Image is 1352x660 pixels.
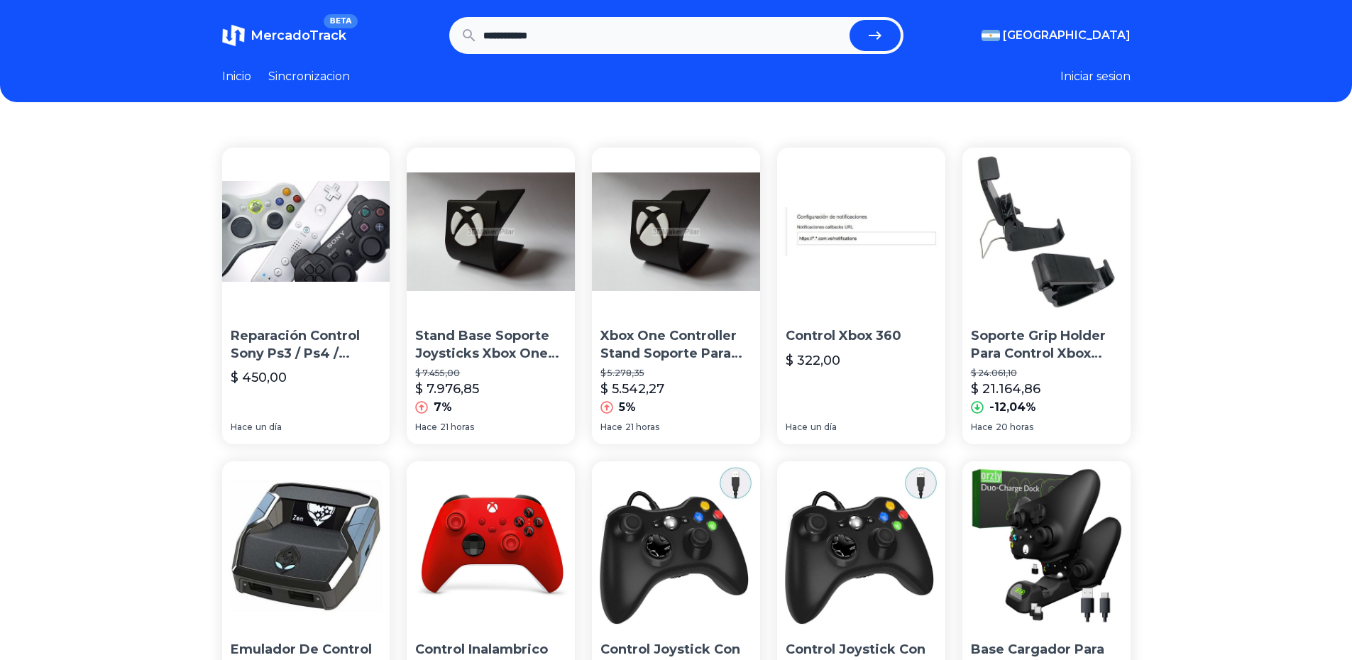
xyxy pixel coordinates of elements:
span: BETA [324,14,357,28]
p: Control Xbox 360 [786,327,937,345]
img: Control Xbox 360 [777,148,945,316]
p: $ 7.455,00 [415,368,566,379]
p: -12,04% [989,399,1036,416]
p: $ 21.164,86 [971,379,1040,399]
img: Emulador De Control Compatible Con Xbox Playstation Nintendo [222,461,390,629]
a: Stand Base Soporte Joysticks Xbox One En 2 Colores - Controller Stand - Control Xbox One X S 360 ... [407,148,575,444]
a: Soporte Grip Holder Para Control Xbox One Celulares Xbox Soporte Grip Holder Para Control Xbox On... [962,148,1131,444]
span: Hace [231,422,253,433]
p: $ 24.061,10 [971,368,1122,379]
span: 21 horas [440,422,474,433]
p: Soporte Grip Holder Para Control Xbox One Celulares Xbox [971,327,1122,363]
img: Base Cargador Para Joystick Xbox Series X/s Control Dual [962,461,1131,629]
p: $ 450,00 [231,368,287,387]
span: [GEOGRAPHIC_DATA] [1003,27,1131,44]
img: Control Joystick Con Cable Para Xbox 360 Usb [777,461,945,629]
p: Xbox One Controller Stand Soporte Para Control Xbox One [600,327,752,363]
span: MercadoTrack [251,28,346,43]
a: Reparación Control Sony Ps3 / Ps4 / Xbox360 Y Xbox One LocalReparación Control Sony Ps3 / Ps4 / X... [222,148,390,444]
p: $ 5.542,27 [600,379,664,399]
span: 20 horas [996,422,1033,433]
span: un día [255,422,282,433]
img: Argentina [982,30,1000,41]
p: Stand Base Soporte Joysticks Xbox One En 2 Colores - Controller Stand - Control Xbox One X S 360 ... [415,327,566,363]
p: $ 5.278,35 [600,368,752,379]
span: Hace [786,422,808,433]
p: 7% [434,399,452,416]
a: Control Xbox 360Control Xbox 360$ 322,00Haceun día [777,148,945,444]
img: Control Joystick Con Cable Para Xbox 360 Usb [592,461,760,629]
p: $ 7.976,85 [415,379,479,399]
span: Hace [971,422,993,433]
a: Sincronizacion [268,68,350,85]
span: Hace [415,422,437,433]
img: Soporte Grip Holder Para Control Xbox One Celulares Xbox [962,148,1131,316]
p: Reparación Control Sony Ps3 / Ps4 / Xbox360 Y Xbox One Local [231,327,382,363]
a: Xbox One Controller Stand Soporte Para Control Xbox OneXbox One Controller Stand Soporte Para Con... [592,148,760,444]
img: Stand Base Soporte Joysticks Xbox One En 2 Colores - Controller Stand - Control Xbox One X S 360 ... [407,148,575,316]
img: MercadoTrack [222,24,245,47]
span: 21 horas [625,422,659,433]
a: MercadoTrackBETA [222,24,346,47]
span: Hace [600,422,622,433]
p: 5% [619,399,636,416]
img: Control Inalambrico Xbox - Pulse Red [407,461,575,629]
button: [GEOGRAPHIC_DATA] [982,27,1131,44]
img: Reparación Control Sony Ps3 / Ps4 / Xbox360 Y Xbox One Local [222,148,390,316]
img: Xbox One Controller Stand Soporte Para Control Xbox One [592,148,760,316]
button: Iniciar sesion [1060,68,1131,85]
a: Inicio [222,68,251,85]
p: $ 322,00 [786,351,840,370]
span: un día [810,422,837,433]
